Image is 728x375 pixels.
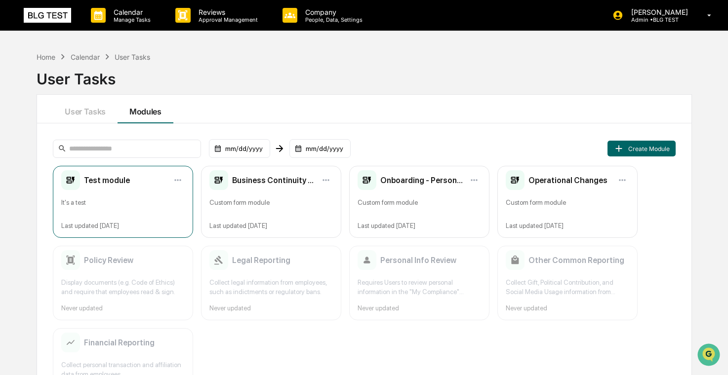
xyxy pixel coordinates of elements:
[209,198,333,214] div: Custom form module
[84,256,133,265] h2: Policy Review
[623,16,693,23] p: Admin • BLG TEST
[467,173,481,187] button: Module options
[44,75,162,85] div: Start new chat
[87,134,116,142] span: 10:57 AM
[506,304,629,312] div: Never updated
[82,161,85,169] span: •
[10,125,26,141] img: Jack Rasmussen
[297,16,367,23] p: People, Data, Settings
[118,95,173,123] button: Modules
[31,134,80,142] span: [PERSON_NAME]
[6,198,68,216] a: 🖐️Preclearance
[10,151,26,167] img: Cece Ferraez
[98,245,120,252] span: Pylon
[696,342,723,369] iframe: Open customer support
[506,198,629,214] div: Custom form module
[209,304,333,312] div: Never updated
[171,173,185,187] button: Module options
[44,85,136,93] div: We're available if you need us!
[358,198,481,214] div: Custom form module
[70,244,120,252] a: Powered byPylon
[615,173,629,187] button: Module options
[168,78,180,90] button: Start new chat
[72,203,80,211] div: 🗄️
[61,278,185,297] div: Display documents (e.g. Code of Ethics) and require that employees read & sign.
[21,75,39,93] img: 4531339965365_218c74b014194aa58b9b_72.jpg
[319,173,333,187] button: Module options
[358,278,481,297] div: Requires Users to review personal information in the "My Compliance" Greenboard module and ensure...
[37,62,692,88] div: User Tasks
[289,139,351,158] div: mm/dd/yyyy
[191,8,263,16] p: Reviews
[506,222,629,229] div: Last updated [DATE]
[358,304,481,312] div: Never updated
[20,221,62,230] span: Data Lookup
[358,222,481,229] div: Last updated [DATE]
[10,222,18,229] div: 🔎
[61,304,185,312] div: Never updated
[232,256,290,265] h2: Legal Reporting
[209,278,333,297] div: Collect legal information from employees, such as indictments or regulatory bans.
[87,161,108,169] span: [DATE]
[106,16,156,23] p: Manage Tasks
[84,338,155,347] h2: Financial Reporting
[81,202,122,212] span: Attestations
[209,222,333,229] div: Last updated [DATE]
[106,8,156,16] p: Calendar
[528,176,607,185] h2: Operational Changes
[71,53,100,61] div: Calendar
[20,135,28,143] img: 1746055101610-c473b297-6a78-478c-a979-82029cc54cd1
[297,8,367,16] p: Company
[61,222,185,229] div: Last updated [DATE]
[20,202,64,212] span: Preclearance
[31,161,80,169] span: [PERSON_NAME]
[232,176,315,185] h2: Business Continuity Planning Verification for Users
[53,95,118,123] button: User Tasks
[61,198,185,214] div: It's a test
[10,75,28,93] img: 1746055101610-c473b297-6a78-478c-a979-82029cc54cd1
[607,141,676,156] button: Create Module
[24,8,71,23] img: logo
[68,198,126,216] a: 🗄️Attestations
[82,134,85,142] span: •
[10,203,18,211] div: 🖐️
[209,139,270,158] div: mm/dd/yyyy
[380,256,456,265] h2: Personal Info Review
[84,176,130,185] h2: Test module
[380,176,463,185] h2: Onboarding - Personal info
[623,8,693,16] p: [PERSON_NAME]
[115,53,150,61] div: User Tasks
[10,110,66,117] div: Past conversations
[191,16,263,23] p: Approval Management
[153,108,180,119] button: See all
[528,256,624,265] h2: Other Common Reporting
[10,21,180,37] p: How can we help?
[506,278,629,297] div: Collect Gift, Political Contribution, and Social Media Usage information from employees.
[6,217,66,234] a: 🔎Data Lookup
[37,53,55,61] div: Home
